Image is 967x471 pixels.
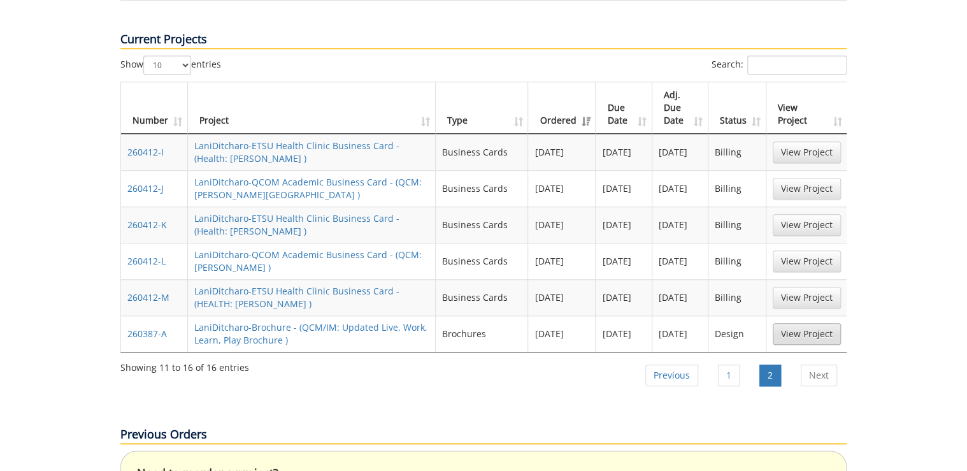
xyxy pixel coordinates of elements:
td: [DATE] [596,207,652,243]
a: LaniDitcharo-QCOM Academic Business Card - (QCM: [PERSON_NAME][GEOGRAPHIC_DATA] ) [194,176,422,201]
td: [DATE] [528,243,596,279]
select: Showentries [143,55,191,75]
input: Search: [747,55,847,75]
td: Business Cards [436,170,529,207]
a: View Project [773,141,841,163]
td: [DATE] [596,134,652,170]
a: LaniDitcharo-ETSU Health Clinic Business Card - (Health: [PERSON_NAME] ) [194,212,399,237]
a: View Project [773,323,841,345]
td: [DATE] [528,170,596,207]
a: 260387-A [127,328,167,340]
td: [DATE] [652,243,708,279]
td: Business Cards [436,243,529,279]
td: [DATE] [596,243,652,279]
td: Business Cards [436,134,529,170]
td: [DATE] [596,279,652,315]
th: Project: activate to sort column ascending [188,82,436,134]
a: LaniDitcharo-ETSU Health Clinic Business Card - (HEALTH: [PERSON_NAME] ) [194,285,399,310]
a: View Project [773,214,841,236]
a: View Project [773,287,841,308]
td: [DATE] [652,315,708,352]
td: [DATE] [652,207,708,243]
a: LaniDitcharo-Brochure - (QCM/IM: Updated Live, Work, Learn, Play Brochure ) [194,321,427,346]
label: Show entries [120,55,221,75]
p: Previous Orders [120,426,847,444]
td: Design [708,315,766,352]
td: [DATE] [528,279,596,315]
td: [DATE] [528,134,596,170]
a: 1 [718,365,740,386]
a: 260412-M [127,291,169,303]
td: [DATE] [652,170,708,207]
label: Search: [712,55,847,75]
a: 260412-L [127,255,166,267]
th: Status: activate to sort column ascending [708,82,766,134]
th: Adj. Due Date: activate to sort column ascending [652,82,708,134]
th: Number: activate to sort column ascending [121,82,188,134]
th: Due Date: activate to sort column ascending [596,82,652,134]
td: [DATE] [528,207,596,243]
a: 2 [759,365,781,386]
a: Next [801,365,837,386]
td: [DATE] [652,134,708,170]
div: Showing 11 to 16 of 16 entries [120,356,249,374]
th: View Project: activate to sort column ascending [766,82,847,134]
td: Billing [708,207,766,243]
a: View Project [773,250,841,272]
a: LaniDitcharo-QCOM Academic Business Card - (QCM: [PERSON_NAME] ) [194,249,422,273]
a: View Project [773,178,841,199]
td: Brochures [436,315,529,352]
td: Billing [708,279,766,315]
a: LaniDitcharo-ETSU Health Clinic Business Card - (Health: [PERSON_NAME] ) [194,140,399,164]
td: Billing [708,170,766,207]
th: Type: activate to sort column ascending [436,82,529,134]
a: 260412-J [127,182,164,194]
a: 260412-K [127,219,167,231]
td: Business Cards [436,207,529,243]
th: Ordered: activate to sort column ascending [528,82,596,134]
td: Billing [708,243,766,279]
td: [DATE] [596,315,652,352]
td: [DATE] [652,279,708,315]
td: [DATE] [596,170,652,207]
td: Business Cards [436,279,529,315]
td: Billing [708,134,766,170]
a: Previous [645,365,698,386]
a: 260412-I [127,146,164,158]
p: Current Projects [120,31,847,49]
td: [DATE] [528,315,596,352]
